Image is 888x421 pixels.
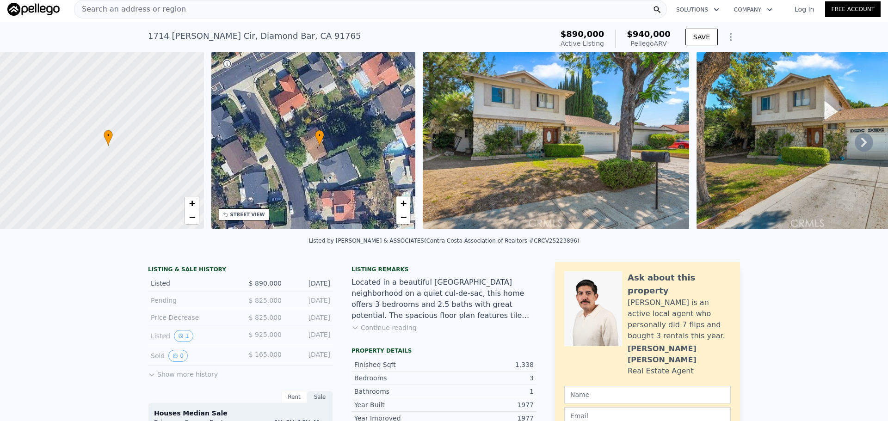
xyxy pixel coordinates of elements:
div: Property details [351,347,536,354]
span: Search an address or region [74,4,186,15]
div: Pellego ARV [627,39,671,48]
div: STREET VIEW [230,211,265,218]
img: Pellego [7,3,60,16]
div: Real Estate Agent [628,366,694,377]
span: + [189,197,195,209]
div: • [104,130,113,146]
div: 1714 [PERSON_NAME] Cir , Diamond Bar , CA 91765 [148,30,361,43]
span: • [315,131,324,140]
div: Rent [281,391,307,403]
button: Show Options [721,28,740,46]
div: [PERSON_NAME] [PERSON_NAME] [628,343,731,366]
span: Active Listing [561,40,604,47]
div: Bathrooms [354,387,444,396]
button: Solutions [669,1,727,18]
span: − [189,211,195,223]
span: $ 165,000 [249,351,282,358]
div: [DATE] [289,350,330,362]
span: $ 825,000 [249,314,282,321]
div: 1977 [444,400,534,409]
div: [DATE] [289,279,330,288]
div: LISTING & SALE HISTORY [148,266,333,275]
div: 3 [444,373,534,383]
div: Price Decrease [151,313,233,322]
div: Listed [151,279,233,288]
div: Sold [151,350,233,362]
a: Zoom out [185,210,199,224]
span: $ 890,000 [249,280,282,287]
span: $940,000 [627,29,671,39]
button: View historical data [174,330,193,342]
a: Zoom out [396,210,410,224]
a: Log In [783,5,825,14]
div: Located in a beautiful [GEOGRAPHIC_DATA] neighborhood on a quiet cul-de-sac, this home offers 3 b... [351,277,536,321]
div: Listing remarks [351,266,536,273]
img: Sale: 169766333 Parcel: 45777001 [423,52,689,229]
input: Name [564,386,731,403]
div: Listed by [PERSON_NAME] & ASSOCIATES (Contra Costa Association of Realtors #CRCV25223896) [308,238,579,244]
button: View historical data [168,350,188,362]
div: 1 [444,387,534,396]
button: Company [727,1,780,18]
div: Ask about this property [628,271,731,297]
span: • [104,131,113,140]
div: Finished Sqft [354,360,444,369]
div: [DATE] [289,330,330,342]
div: Bedrooms [354,373,444,383]
div: [DATE] [289,296,330,305]
button: Continue reading [351,323,417,332]
div: [DATE] [289,313,330,322]
span: + [401,197,407,209]
div: Pending [151,296,233,305]
div: • [315,130,324,146]
a: Zoom in [396,196,410,210]
span: $890,000 [561,29,604,39]
button: SAVE [685,29,718,45]
span: − [401,211,407,223]
div: Listed [151,330,233,342]
div: 1,338 [444,360,534,369]
button: Show more history [148,366,218,379]
div: Houses Median Sale [154,409,327,418]
span: $ 925,000 [249,331,282,338]
span: $ 825,000 [249,297,282,304]
a: Free Account [825,1,881,17]
div: Sale [307,391,333,403]
a: Zoom in [185,196,199,210]
div: [PERSON_NAME] is an active local agent who personally did 7 flips and bought 3 rentals this year. [628,297,731,342]
div: Year Built [354,400,444,409]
